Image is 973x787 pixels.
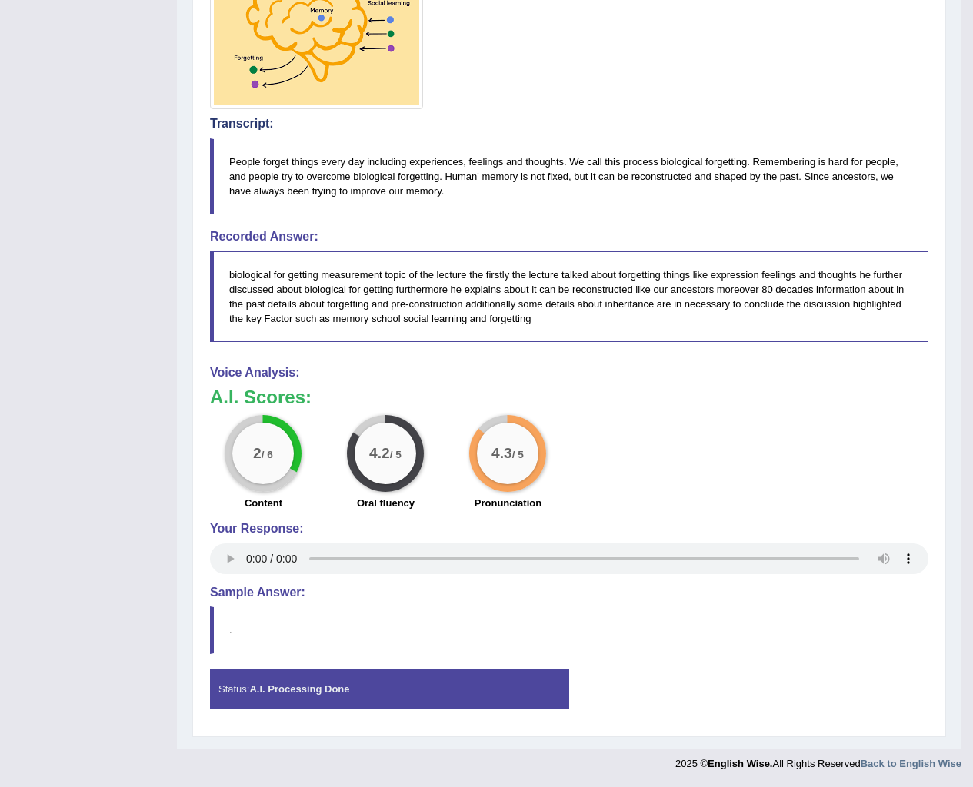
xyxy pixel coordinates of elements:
small: / 6 [262,449,273,460]
div: 2025 © All Rights Reserved [675,749,961,771]
label: Oral fluency [357,496,415,510]
label: Pronunciation [475,496,541,510]
big: 4.2 [370,445,391,462]
h4: Transcript: [210,117,928,131]
big: 2 [254,445,262,462]
small: / 5 [512,449,524,460]
a: Back to English Wise [861,758,961,769]
big: 4.3 [492,445,513,462]
strong: English Wise. [708,758,772,769]
h4: Recorded Answer: [210,230,928,244]
h4: Voice Analysis: [210,366,928,380]
blockquote: biological for getting measurement topic of the lecture the firstly the lecture talked about forg... [210,251,928,342]
small: / 5 [390,449,402,460]
label: Content [245,496,282,510]
div: Status: [210,669,569,709]
blockquote: . [210,606,928,653]
b: A.I. Scores: [210,387,312,407]
h4: Sample Answer: [210,586,928,599]
h4: Your Response: [210,522,928,536]
blockquote: People forget things every day including experiences, feelings and thoughts. We call this process... [210,138,928,214]
strong: A.I. Processing Done [249,683,349,695]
